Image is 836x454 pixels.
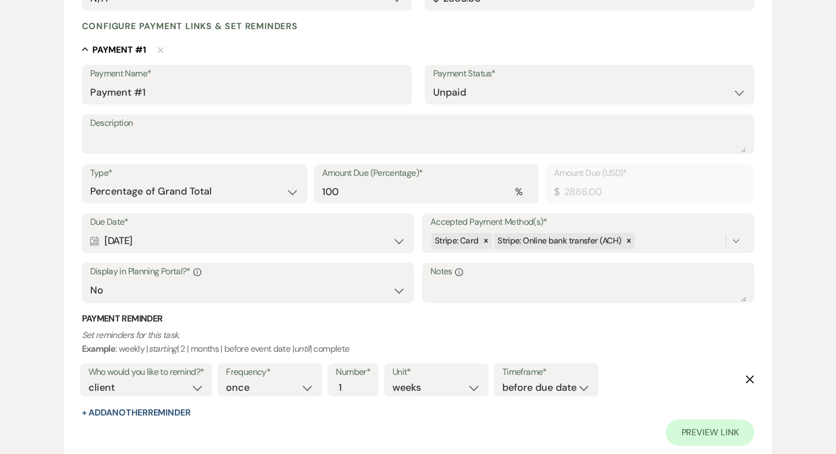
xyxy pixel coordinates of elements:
[322,165,531,181] label: Amount Due (Percentage)*
[90,165,299,181] label: Type*
[502,364,590,380] label: Timeframe*
[82,408,191,417] button: + AddAnotherReminder
[553,185,558,200] div: $
[497,235,621,246] span: Stripe: Online bank transfer (ACH)
[82,313,755,325] h3: Payment Reminder
[392,364,480,380] label: Unit*
[92,44,146,56] h5: Payment # 1
[90,264,406,280] label: Display in Planning Portal?*
[430,214,746,230] label: Accepted Payment Method(s)*
[148,343,177,355] i: starting
[226,364,314,380] label: Frequency*
[90,66,403,82] label: Payment Name*
[433,66,746,82] label: Payment Status*
[553,165,746,181] label: Amount Due (USD)*
[294,343,310,355] i: until
[430,264,746,280] label: Notes
[82,343,116,355] b: Example
[336,364,370,380] label: Number*
[90,214,406,230] label: Due Date*
[515,185,522,200] div: %
[90,115,746,131] label: Description
[82,44,146,55] button: Payment #1
[90,230,406,252] div: [DATE]
[82,329,180,341] i: Set reminders for this task.
[666,419,754,446] a: Preview Link
[88,364,204,380] label: Who would you like to remind?*
[435,235,478,246] span: Stripe: Card
[82,20,298,32] h4: Configure payment links & set reminders
[82,328,755,356] p: : weekly | | 2 | months | before event date | | complete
